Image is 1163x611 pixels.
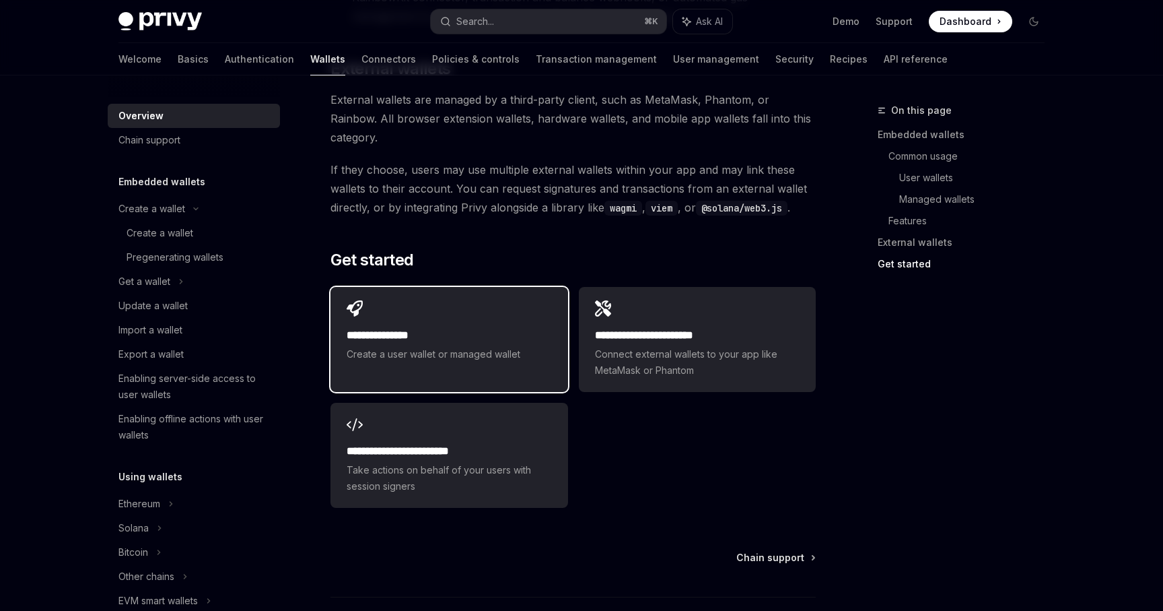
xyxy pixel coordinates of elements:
[888,146,1055,167] a: Common usage
[118,274,170,290] div: Get a wallet
[1023,11,1045,32] button: Toggle dark mode
[876,15,913,28] a: Support
[108,318,280,342] a: Import a wallet
[775,43,814,75] a: Security
[432,43,520,75] a: Policies & controls
[361,43,416,75] a: Connectors
[118,201,185,217] div: Create a wallet
[673,9,732,34] button: Ask AI
[736,551,814,565] a: Chain support
[108,245,280,269] a: Pregenerating wallets
[127,225,193,241] div: Create a wallet
[878,124,1055,146] a: Embedded wallets
[899,167,1055,189] a: User wallets
[929,11,1012,32] a: Dashboard
[347,462,551,494] span: Take actions on behalf of your users with session signers
[118,174,205,190] h5: Embedded wallets
[878,232,1055,253] a: External wallets
[108,104,280,128] a: Overview
[833,15,859,28] a: Demo
[127,249,223,265] div: Pregenerating wallets
[696,201,787,216] code: @solana/web3.js
[118,496,160,512] div: Ethereum
[118,43,162,75] a: Welcome
[118,569,174,585] div: Other chains
[330,90,816,147] span: External wallets are managed by a third-party client, such as MetaMask, Phantom, or Rainbow. All ...
[536,43,657,75] a: Transaction management
[830,43,868,75] a: Recipes
[118,322,182,338] div: Import a wallet
[456,13,494,30] div: Search...
[431,9,666,34] button: Search...⌘K
[696,15,723,28] span: Ask AI
[108,294,280,318] a: Update a wallet
[108,366,280,407] a: Enabling server-side access to user wallets
[118,371,272,403] div: Enabling server-side access to user wallets
[108,221,280,245] a: Create a wallet
[644,16,658,27] span: ⌘ K
[118,12,202,31] img: dark logo
[118,593,198,609] div: EVM smart wallets
[888,210,1055,232] a: Features
[118,346,184,362] div: Export a wallet
[899,189,1055,210] a: Managed wallets
[108,342,280,366] a: Export a wallet
[108,407,280,447] a: Enabling offline actions with user wallets
[118,298,188,314] div: Update a wallet
[347,346,551,362] span: Create a user wallet or managed wallet
[118,544,148,560] div: Bitcoin
[330,249,413,271] span: Get started
[118,411,272,443] div: Enabling offline actions with user wallets
[604,201,642,216] code: wagmi
[736,551,804,565] span: Chain support
[940,15,991,28] span: Dashboard
[673,43,759,75] a: User management
[645,201,678,216] code: viem
[118,520,149,536] div: Solana
[878,253,1055,275] a: Get started
[108,128,280,152] a: Chain support
[310,43,345,75] a: Wallets
[225,43,294,75] a: Authentication
[884,43,948,75] a: API reference
[178,43,209,75] a: Basics
[595,346,800,379] span: Connect external wallets to your app like MetaMask or Phantom
[118,469,182,485] h5: Using wallets
[118,132,180,148] div: Chain support
[118,108,164,124] div: Overview
[891,102,952,119] span: On this page
[330,160,816,217] span: If they choose, users may use multiple external wallets within your app and may link these wallet...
